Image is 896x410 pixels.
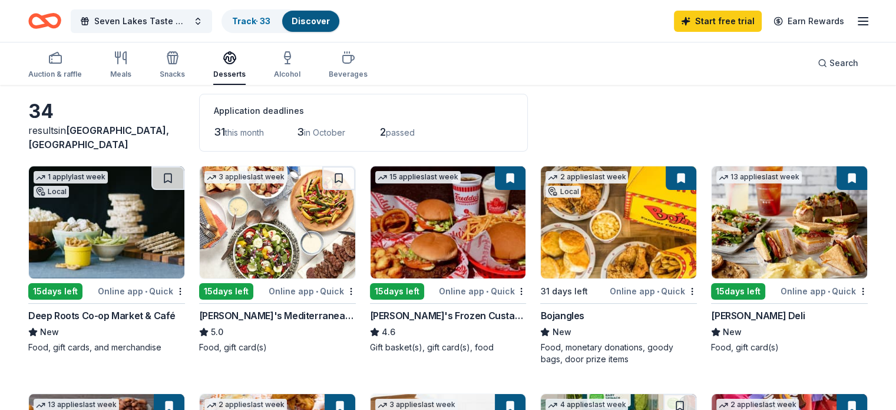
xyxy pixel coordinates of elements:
[370,283,424,300] div: 15 days left
[145,287,147,296] span: •
[674,11,762,32] a: Start free trial
[199,166,356,353] a: Image for Taziki's Mediterranean Cafe3 applieslast week15days leftOnline app•Quick[PERSON_NAME]'s...
[545,171,628,183] div: 2 applies last week
[110,70,131,79] div: Meals
[214,126,225,138] span: 31
[540,309,584,323] div: Bojangles
[711,309,805,323] div: [PERSON_NAME] Deli
[382,325,395,339] span: 4.6
[486,287,488,296] span: •
[199,283,253,300] div: 15 days left
[225,127,264,137] span: this month
[28,309,176,323] div: Deep Roots Co-op Market & Café
[200,166,355,278] img: Image for Taziki's Mediterranean Cafe
[221,9,340,33] button: Track· 33Discover
[232,16,270,26] a: Track· 33
[716,171,802,183] div: 13 applies last week
[28,70,82,79] div: Auction & raffle
[214,104,513,118] div: Application deadlines
[808,51,868,75] button: Search
[386,127,415,137] span: passed
[316,287,318,296] span: •
[540,284,587,299] div: 31 days left
[98,284,185,299] div: Online app Quick
[370,166,527,353] a: Image for Freddy's Frozen Custard & Steakburgers15 applieslast week15days leftOnline app•Quick[PE...
[29,166,184,278] img: Image for Deep Roots Co-op Market & Café
[213,70,246,79] div: Desserts
[540,166,697,365] a: Image for Bojangles2 applieslast weekLocal31 days leftOnline app•QuickBojanglesNewFood, monetary ...
[28,124,169,150] span: in
[34,186,69,198] div: Local
[28,7,61,35] a: Home
[110,46,131,85] button: Meals
[712,166,867,278] img: Image for McAlister's Deli
[371,166,526,278] img: Image for Freddy's Frozen Custard & Steakburgers
[292,16,330,26] a: Discover
[657,287,659,296] span: •
[269,284,356,299] div: Online app Quick
[329,70,368,79] div: Beverages
[370,342,527,353] div: Gift basket(s), gift card(s), food
[199,309,356,323] div: [PERSON_NAME]'s Mediterranean Cafe
[711,166,868,353] a: Image for McAlister's Deli13 applieslast week15days leftOnline app•Quick[PERSON_NAME] DeliNewFood...
[329,46,368,85] button: Beverages
[274,46,300,85] button: Alcohol
[304,127,345,137] span: in October
[541,166,696,278] img: Image for Bojangles
[540,342,697,365] div: Food, monetary donations, goody bags, door prize items
[380,126,386,138] span: 2
[28,124,169,150] span: [GEOGRAPHIC_DATA], [GEOGRAPHIC_DATA]
[28,166,185,353] a: Image for Deep Roots Co-op Market & Café1 applylast weekLocal15days leftOnline app•QuickDeep Root...
[160,70,185,79] div: Snacks
[766,11,851,32] a: Earn Rewards
[34,171,108,183] div: 1 apply last week
[439,284,526,299] div: Online app Quick
[211,325,223,339] span: 5.0
[28,100,185,123] div: 34
[213,46,246,85] button: Desserts
[274,70,300,79] div: Alcohol
[28,46,82,85] button: Auction & raffle
[545,186,581,198] div: Local
[297,126,304,138] span: 3
[552,325,571,339] span: New
[711,342,868,353] div: Food, gift card(s)
[204,171,287,183] div: 3 applies last week
[199,342,356,353] div: Food, gift card(s)
[40,325,59,339] span: New
[28,342,185,353] div: Food, gift cards, and merchandise
[28,283,82,300] div: 15 days left
[828,287,830,296] span: •
[160,46,185,85] button: Snacks
[370,309,527,323] div: [PERSON_NAME]'s Frozen Custard & Steakburgers
[71,9,212,33] button: Seven Lakes Taste & Tour
[723,325,742,339] span: New
[28,123,185,152] div: results
[94,14,189,28] span: Seven Lakes Taste & Tour
[781,284,868,299] div: Online app Quick
[375,171,461,183] div: 15 applies last week
[829,56,858,70] span: Search
[711,283,765,300] div: 15 days left
[610,284,697,299] div: Online app Quick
